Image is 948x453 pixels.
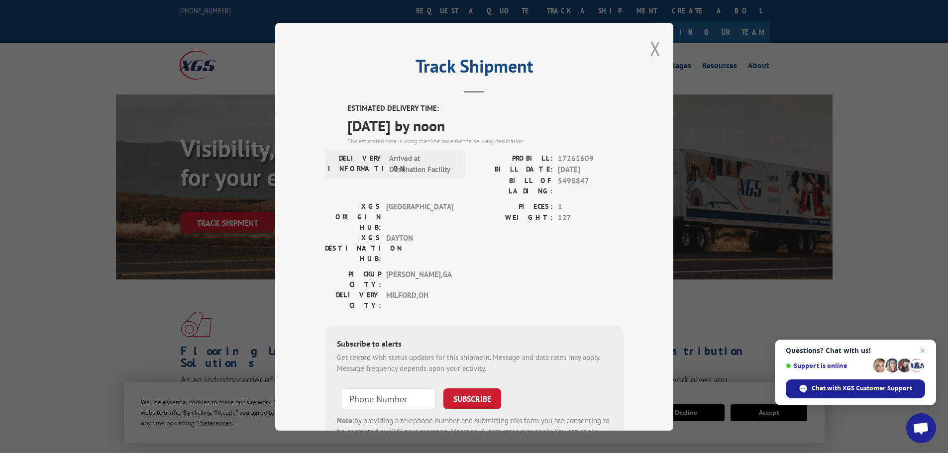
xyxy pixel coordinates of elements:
span: 127 [558,212,624,224]
span: 1 [558,201,624,212]
span: Close chat [917,345,929,357]
span: Questions? Chat with us! [786,347,925,355]
div: Chat with XGS Customer Support [786,379,925,398]
label: PICKUP CITY: [325,269,381,289]
span: [PERSON_NAME] , GA [386,269,453,289]
button: Close modal [650,35,661,62]
span: [DATE] by noon [347,114,624,136]
div: Open chat [906,413,936,443]
div: The estimated time is using the time zone for the delivery destination. [347,136,624,145]
span: Arrived at Destination Facility [389,153,456,175]
input: Phone Number [341,388,435,409]
span: [DATE] [558,164,624,176]
label: ESTIMATED DELIVERY TIME: [347,103,624,114]
span: Chat with XGS Customer Support [812,384,912,393]
div: Get texted with status updates for this shipment. Message and data rates may apply. Message frequ... [337,352,612,374]
span: 5498847 [558,175,624,196]
button: SUBSCRIBE [443,388,501,409]
label: XGS DESTINATION HUB: [325,232,381,264]
span: 17261609 [558,153,624,164]
span: Support is online [786,362,869,369]
div: Subscribe to alerts [337,337,612,352]
label: DELIVERY INFORMATION: [328,153,384,175]
strong: Note: [337,415,354,425]
label: PIECES: [474,201,553,212]
label: DELIVERY CITY: [325,289,381,310]
label: PROBILL: [474,153,553,164]
label: XGS ORIGIN HUB: [325,201,381,232]
div: by providing a telephone number and submitting this form you are consenting to be contacted by SM... [337,415,612,449]
label: WEIGHT: [474,212,553,224]
span: MILFORD , OH [386,289,453,310]
h2: Track Shipment [325,59,624,78]
span: [GEOGRAPHIC_DATA] [386,201,453,232]
label: BILL DATE: [474,164,553,176]
span: DAYTON [386,232,453,264]
label: BILL OF LADING: [474,175,553,196]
